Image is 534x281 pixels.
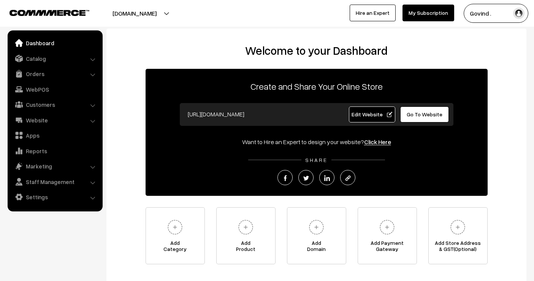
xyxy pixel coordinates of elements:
[10,83,100,96] a: WebPOS
[364,138,391,146] a: Click Here
[407,111,442,117] span: Go To Website
[235,217,256,238] img: plus.svg
[146,79,488,93] p: Create and Share Your Online Store
[146,240,204,255] span: Add Category
[10,113,100,127] a: Website
[350,5,396,21] a: Hire an Expert
[377,217,398,238] img: plus.svg
[10,36,100,50] a: Dashboard
[10,98,100,111] a: Customers
[217,240,275,255] span: Add Product
[428,207,488,264] a: Add Store Address& GST(Optional)
[287,207,346,264] a: AddDomain
[402,5,454,21] a: My Subscription
[306,217,327,238] img: plus.svg
[10,8,76,17] a: COMMMERCE
[165,217,185,238] img: plus.svg
[10,144,100,158] a: Reports
[513,8,524,19] img: user
[464,4,528,23] button: Govind .
[10,129,100,142] a: Apps
[400,106,449,122] a: Go To Website
[429,240,487,255] span: Add Store Address & GST(Optional)
[114,44,519,57] h2: Welcome to your Dashboard
[10,67,100,81] a: Orders
[86,4,183,23] button: [DOMAIN_NAME]
[352,111,392,117] span: Edit Website
[349,106,395,122] a: Edit Website
[301,157,331,163] span: SHARE
[146,207,205,264] a: AddCategory
[146,137,488,146] div: Want to Hire an Expert to design your website?
[447,217,468,238] img: plus.svg
[10,175,100,189] a: Staff Management
[358,240,417,255] span: Add Payment Gateway
[287,240,346,255] span: Add Domain
[358,207,417,264] a: Add PaymentGateway
[10,190,100,204] a: Settings
[10,159,100,173] a: Marketing
[10,10,89,16] img: COMMMERCE
[216,207,276,264] a: AddProduct
[10,52,100,65] a: Catalog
